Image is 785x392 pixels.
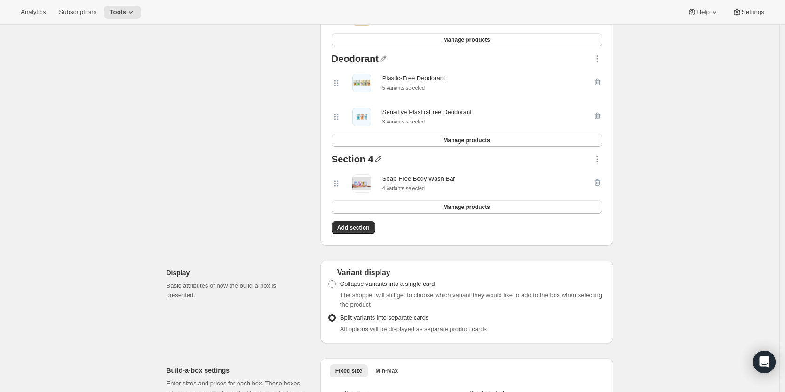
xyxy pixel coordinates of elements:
[382,85,425,91] small: 5 variants selected
[382,108,472,117] div: Sensitive Plastic-Free Deodorant
[332,200,602,214] button: Manage products
[382,174,455,184] div: Soap-Free Body Wash Bar
[352,74,371,92] img: Plastic-Free Deodorant
[382,119,425,124] small: 3 variants selected
[332,33,602,46] button: Manage products
[340,325,487,332] span: All options will be displayed as separate product cards
[21,8,46,16] span: Analytics
[167,268,305,277] h2: Display
[15,6,51,19] button: Analytics
[742,8,764,16] span: Settings
[332,221,375,234] button: Add section
[332,134,602,147] button: Manage products
[727,6,770,19] button: Settings
[53,6,102,19] button: Subscriptions
[337,224,370,231] span: Add section
[340,314,429,321] span: Split variants into separate cards
[167,281,305,300] p: Basic attributes of how the build-a-box is presented.
[443,203,490,211] span: Manage products
[340,292,602,308] span: The shopper will still get to choose which variant they would like to add to the box when selecti...
[375,367,398,375] span: Min-Max
[340,280,435,287] span: Collapse variants into a single card
[682,6,724,19] button: Help
[167,366,305,375] h2: Build-a-box settings
[352,108,371,126] img: Sensitive Plastic-Free Deodorant
[697,8,709,16] span: Help
[443,137,490,144] span: Manage products
[332,54,379,66] div: Deodorant
[59,8,96,16] span: Subscriptions
[753,351,776,373] div: Open Intercom Messenger
[332,154,373,167] div: Section 4
[328,268,606,277] div: Variant display
[104,6,141,19] button: Tools
[110,8,126,16] span: Tools
[382,185,425,191] small: 4 variants selected
[443,36,490,44] span: Manage products
[382,74,445,83] div: Plastic-Free Deodorant
[335,367,362,375] span: Fixed size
